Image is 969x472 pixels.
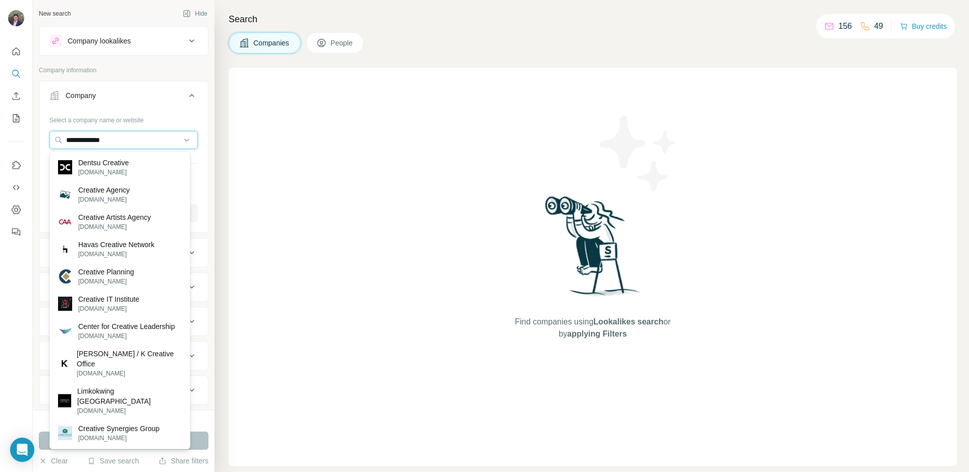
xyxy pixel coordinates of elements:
[8,178,24,197] button: Use Surfe API
[874,20,883,32] p: 49
[78,168,129,177] p: [DOMAIN_NAME]
[39,241,208,265] button: Industry
[8,109,24,127] button: My lists
[8,65,24,83] button: Search
[77,349,182,369] p: [PERSON_NAME] / K Creative Office
[78,332,175,341] p: [DOMAIN_NAME]
[78,321,175,332] p: Center for Creative Leadership
[78,222,151,231] p: [DOMAIN_NAME]
[39,456,68,466] button: Clear
[58,358,71,369] img: Kempfer / K Creative Office
[253,38,290,48] span: Companies
[78,250,154,259] p: [DOMAIN_NAME]
[87,456,139,466] button: Save search
[567,329,627,338] span: applying Filters
[39,83,208,112] button: Company
[8,223,24,241] button: Feedback
[78,158,129,168] p: Dentsu Creative
[58,187,72,202] img: Creative Agency
[39,29,208,53] button: Company lookalikes
[594,317,664,326] span: Lookalikes search
[39,275,208,299] button: HQ location
[58,215,72,229] img: Creative Artists Agency
[58,242,72,256] img: Havas Creative Network
[8,10,24,26] img: Avatar
[68,36,131,46] div: Company lookalikes
[8,87,24,105] button: Enrich CSV
[58,160,72,174] img: Dentsu Creative
[78,240,154,250] p: Havas Creative Network
[8,201,24,219] button: Dashboard
[176,6,214,21] button: Hide
[78,267,134,277] p: Creative Planning
[838,20,852,32] p: 156
[66,90,96,101] div: Company
[78,423,159,434] p: Creative Synergies Group
[58,426,72,440] img: Creative Synergies Group
[77,386,182,406] p: Limkokwing [GEOGRAPHIC_DATA]
[512,316,673,340] span: Find companies using or by
[8,42,24,61] button: Quick start
[8,156,24,174] button: Use Surfe on LinkedIn
[49,112,198,125] div: Select a company name or website
[58,324,72,338] img: Center for Creative Leadership
[78,212,151,222] p: Creative Artists Agency
[229,12,957,26] h4: Search
[900,19,947,33] button: Buy credits
[10,438,34,462] div: Open Intercom Messenger
[78,195,130,204] p: [DOMAIN_NAME]
[158,456,208,466] button: Share filters
[77,406,182,415] p: [DOMAIN_NAME]
[39,378,208,402] button: Technologies
[58,269,72,284] img: Creative Planning
[58,297,72,311] img: Creative IT Institute
[78,277,134,286] p: [DOMAIN_NAME]
[77,369,182,378] p: [DOMAIN_NAME]
[541,194,645,306] img: Surfe Illustration - Woman searching with binoculars
[78,294,139,304] p: Creative IT Institute
[593,108,684,199] img: Surfe Illustration - Stars
[78,185,130,195] p: Creative Agency
[78,434,159,443] p: [DOMAIN_NAME]
[39,66,208,75] p: Company information
[39,309,208,334] button: Annual revenue ($)
[39,344,208,368] button: Employees (size)
[78,304,139,313] p: [DOMAIN_NAME]
[58,394,71,407] img: Limkokwing University of Creative Technology
[331,38,354,48] span: People
[39,9,71,18] div: New search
